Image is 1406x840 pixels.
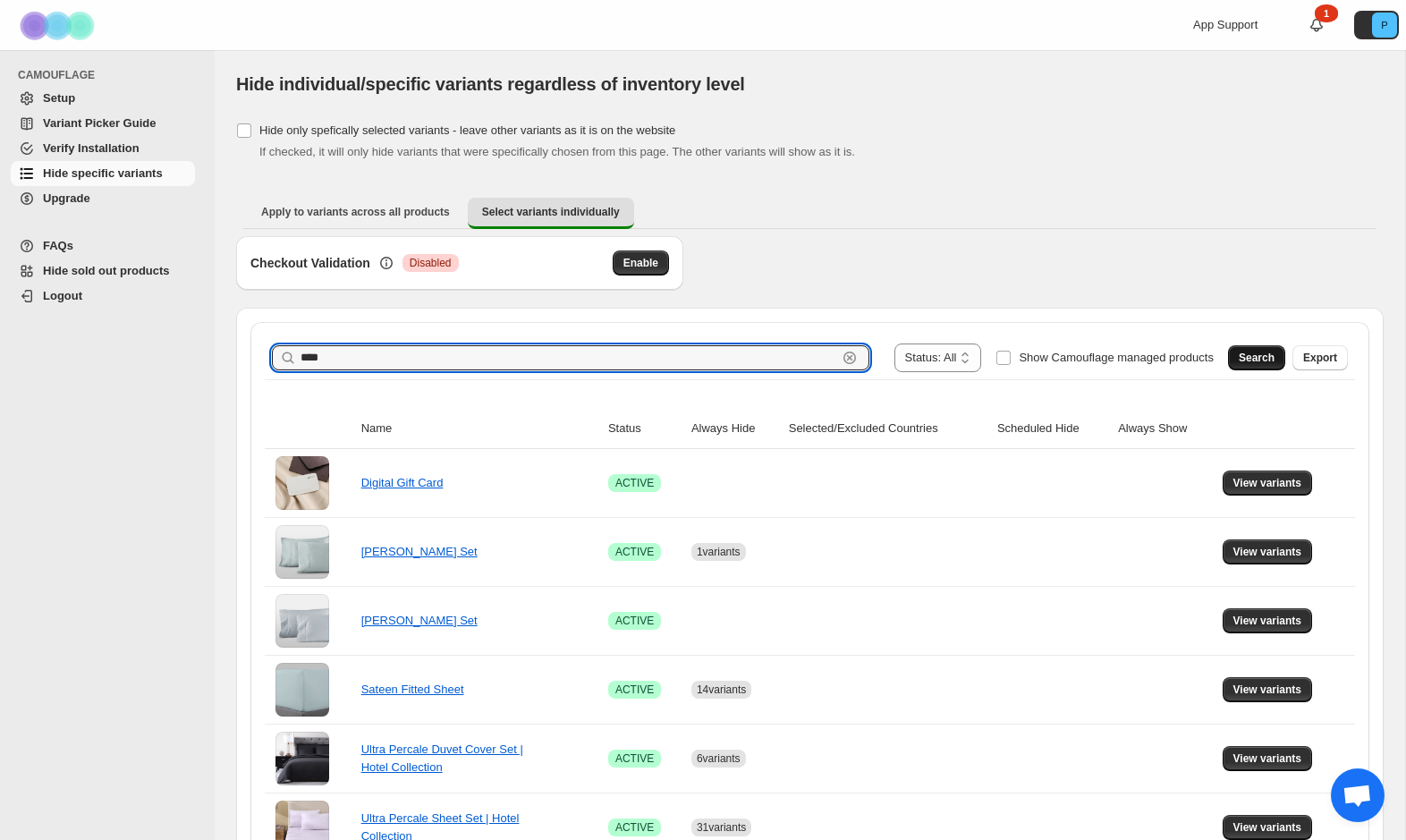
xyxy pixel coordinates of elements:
span: ACTIVE [615,820,654,835]
span: Setup [43,91,75,105]
button: View variants [1223,608,1313,633]
a: FAQs [11,233,195,259]
span: App Support [1193,18,1258,31]
button: Select variants individually [468,198,634,229]
span: ACTIVE [615,751,654,766]
a: Upgrade [11,186,195,211]
span: Verify Installation [43,141,140,155]
th: Name [356,409,603,449]
span: Variant Picker Guide [43,116,156,130]
span: Show Camouflage managed products [1019,351,1214,364]
button: View variants [1223,815,1313,840]
button: Enable [613,250,669,276]
span: Upgrade [43,191,90,205]
span: ACTIVE [615,614,654,628]
span: Hide individual/specific variants regardless of inventory level [236,74,745,94]
a: Ultra Percale Duvet Cover Set | Hotel Collection [361,742,523,774]
a: Logout [11,284,195,309]
img: Camouflage [14,1,104,50]
a: Digital Gift Card [361,476,444,489]
th: Scheduled Hide [992,409,1113,449]
img: Ariane Pillowcase Set [275,594,329,648]
span: View variants [1233,683,1302,697]
th: Always Hide [686,409,783,449]
a: [PERSON_NAME] Set [361,545,478,558]
span: View variants [1233,751,1302,766]
button: Clear [841,349,859,367]
th: Selected/Excluded Countries [783,409,992,449]
span: View variants [1233,476,1302,490]
th: Status [603,409,686,449]
button: Search [1228,345,1285,370]
img: Ultra Percale Duvet Cover Set | Hotel Collection [275,732,329,785]
h3: Checkout Validation [250,254,370,272]
button: View variants [1223,677,1313,702]
img: Sateen Fitted Sheet [275,663,329,717]
span: View variants [1233,820,1302,835]
button: View variants [1223,746,1313,771]
span: Hide sold out products [43,264,170,277]
span: Hide specific variants [43,166,163,180]
div: Open chat [1331,768,1385,822]
span: Enable [623,256,658,270]
span: Disabled [410,256,452,270]
a: Hide sold out products [11,259,195,284]
button: Avatar with initials P [1354,11,1399,39]
span: ACTIVE [615,683,654,697]
button: View variants [1223,539,1313,564]
span: If checked, it will only hide variants that were specifically chosen from this page. The other va... [259,145,855,158]
a: Variant Picker Guide [11,111,195,136]
span: 1 variants [697,546,741,558]
span: Avatar with initials P [1372,13,1397,38]
span: 6 variants [697,752,741,765]
span: Select variants individually [482,205,620,219]
button: Apply to variants across all products [247,198,464,226]
span: View variants [1233,545,1302,559]
span: FAQs [43,239,73,252]
span: 31 variants [697,821,746,834]
span: Hide only spefically selected variants - leave other variants as it is on the website [259,123,675,137]
a: Sateen Fitted Sheet [361,683,464,696]
a: Verify Installation [11,136,195,161]
span: Search [1239,351,1275,365]
th: Always Show [1113,409,1216,449]
a: Hide specific variants [11,161,195,186]
span: ACTIVE [615,476,654,490]
button: Export [1292,345,1348,370]
img: Digital Gift Card [275,456,329,510]
button: View variants [1223,471,1313,496]
span: 14 variants [697,683,746,696]
text: P [1381,20,1387,30]
div: 1 [1315,4,1338,22]
span: Logout [43,289,82,302]
a: Setup [11,86,195,111]
a: 1 [1308,16,1326,34]
span: CAMOUFLAGE [18,68,202,82]
span: Export [1303,351,1337,365]
a: [PERSON_NAME] Set [361,614,478,627]
img: Yalda Pillowcase Set [275,525,329,579]
span: ACTIVE [615,545,654,559]
span: View variants [1233,614,1302,628]
span: Apply to variants across all products [261,205,450,219]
